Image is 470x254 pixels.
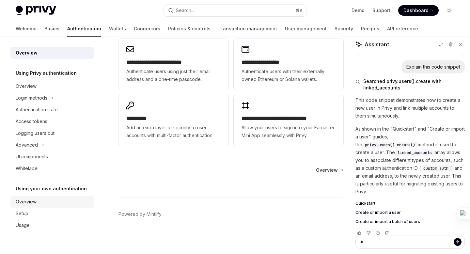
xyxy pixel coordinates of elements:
[10,47,94,59] a: Overview
[454,238,462,246] button: Send message
[10,219,94,231] a: Usage
[126,124,220,139] span: Add an extra layer of security to user accounts with multi-factor authentication.
[218,21,277,37] a: Transaction management
[355,210,465,215] a: Create or import a user
[16,141,38,149] div: Advanced
[16,165,39,172] div: Whitelabel
[355,125,465,196] p: As shown in the "Quickstart" and "Create or import a user" guides, the method is used to create a...
[355,210,401,215] span: Create or import a user
[10,163,94,174] a: Whitelabel
[168,21,211,37] a: Policies & controls
[10,116,94,127] a: Access tokens
[355,78,465,91] button: Searched privy.users().create with linked_accounts
[10,104,94,116] a: Authentication state
[398,5,439,16] a: Dashboard
[10,80,94,92] a: Overview
[285,21,327,37] a: User management
[355,219,420,224] span: Create or import a batch of users
[16,221,30,229] div: Usage
[316,167,343,173] a: Overview
[372,7,390,14] a: Support
[10,208,94,219] a: Setup
[234,39,343,90] a: **** **** **** ****Authenticate users with their externally owned Ethereum or Solana wallets.
[16,210,28,217] div: Setup
[423,166,448,171] span: custom_auth
[296,8,303,13] span: ⌘ K
[16,129,55,137] div: Logging users out
[335,21,353,37] a: Security
[16,6,56,15] img: light logo
[164,5,306,16] button: Search...⌘K
[126,68,220,83] span: Authenticate users using just their email address and a one-time passcode.
[355,219,465,224] a: Create or import a batch of users
[16,118,47,125] div: Access tokens
[365,142,415,148] span: privy.users().create()
[10,151,94,163] a: UI components
[352,7,365,14] a: Demo
[16,153,48,161] div: UI components
[176,7,194,14] div: Search...
[16,185,87,193] h5: Using your own authentication
[406,64,460,70] div: Explain this code snippet
[118,211,162,217] a: Powered by Mintlify
[10,127,94,139] a: Logging users out
[44,21,59,37] a: Basics
[403,7,429,14] span: Dashboard
[242,124,336,139] span: Allow your users to sign into your Farcaster Mini App seamlessly with Privy.
[355,201,375,206] span: Quickstart
[16,49,38,57] div: Overview
[355,96,465,120] p: This code snippet demonstrates how to create a new user in Privy and link multiple accounts to th...
[118,95,228,146] a: **** *****Add an extra layer of security to user accounts with multi-factor authentication.
[67,21,101,37] a: Authentication
[16,94,47,102] div: Login methods
[16,198,37,206] div: Overview
[16,106,58,114] div: Authentication state
[16,21,37,37] a: Welcome
[361,21,379,37] a: Recipes
[398,150,432,155] span: linked_accounts
[109,21,126,37] a: Wallets
[365,40,389,48] span: Assistant
[242,68,336,83] span: Authenticate users with their externally owned Ethereum or Solana wallets.
[10,196,94,208] a: Overview
[16,69,77,77] h5: Using Privy authentication
[444,5,454,16] button: Toggle dark mode
[363,78,465,91] span: Searched privy.users().create with linked_accounts
[316,167,338,173] span: Overview
[134,21,160,37] a: Connectors
[16,82,37,90] div: Overview
[387,21,418,37] a: API reference
[355,201,465,206] a: Quickstart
